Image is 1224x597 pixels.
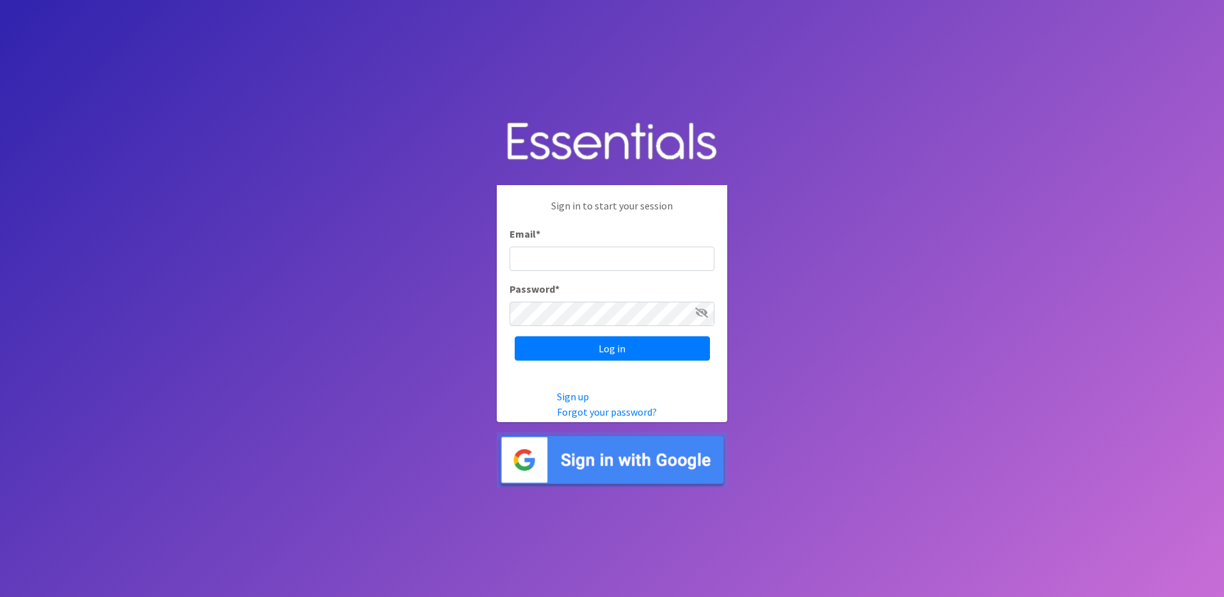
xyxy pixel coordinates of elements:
[510,198,714,226] p: Sign in to start your session
[497,110,727,176] img: Human Essentials
[557,390,589,403] a: Sign up
[497,432,727,488] img: Sign in with Google
[515,336,710,361] input: Log in
[536,227,540,240] abbr: required
[510,281,560,297] label: Password
[510,226,540,241] label: Email
[555,282,560,295] abbr: required
[557,405,657,418] a: Forgot your password?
